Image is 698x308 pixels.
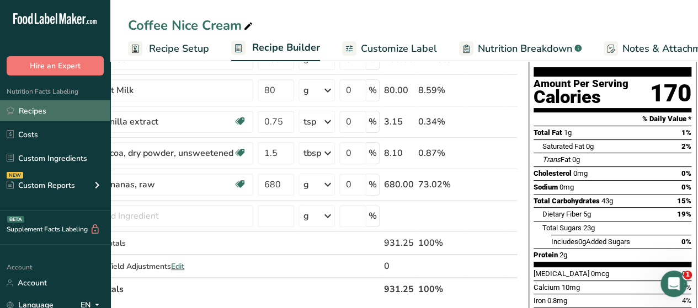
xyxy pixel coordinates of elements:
div: 73.02% [418,178,465,191]
span: Total Sugars [542,224,582,232]
span: Recipe Builder [252,40,320,55]
div: 0.34% [418,115,465,128]
th: 100% [416,277,467,300]
span: Iron [534,296,546,305]
div: BETA [7,216,24,223]
span: 0.8mg [547,296,567,305]
span: Fat [542,155,571,164]
span: 19% [677,210,691,218]
span: 0% [681,237,691,246]
div: Recipe Yield Adjustments [81,261,253,272]
a: Nutrition Breakdown [459,36,582,61]
span: Total Carbohydrates [534,197,600,205]
span: 0mcg [591,269,609,278]
div: 170 [650,79,691,108]
div: 80.00 [384,84,414,97]
span: 10mg [562,283,580,291]
span: 0% [681,169,691,177]
div: Calories [534,89,628,105]
a: Customize Label [342,36,437,61]
span: Edit [171,261,184,272]
span: Total Fat [534,128,562,137]
div: Gross Totals [81,237,253,249]
div: Custom Reports [7,180,75,191]
div: Oat Milk [99,84,237,97]
span: Cholesterol [534,169,572,177]
span: Protein [534,251,558,259]
div: 100% [418,236,465,250]
th: 931.25 [382,277,416,300]
span: [MEDICAL_DATA] [534,269,589,278]
i: Trans [542,155,561,164]
input: Add Ingredient [81,205,253,227]
div: g [303,178,309,191]
div: 8.10 [384,147,414,160]
div: tbsp [303,147,321,160]
span: 2g [560,251,567,259]
span: 0g [572,155,580,164]
div: g [303,84,309,97]
span: Nutrition Breakdown [478,41,572,56]
span: Recipe Setup [149,41,209,56]
a: Recipe Builder [231,35,320,62]
span: 2% [681,142,691,150]
span: 0mg [573,169,588,177]
div: 0 [384,260,414,273]
span: Calcium [534,283,560,291]
div: 931.25 [384,236,414,250]
span: 15% [677,197,691,205]
span: 23g [583,224,595,232]
span: Dietary Fiber [542,210,582,218]
span: 0% [681,183,691,191]
span: 43g [601,197,613,205]
span: Includes Added Sugars [551,237,630,246]
iframe: Intercom live chat [660,271,687,297]
span: 1g [564,128,572,137]
span: 1% [681,128,691,137]
div: Bananas, raw [99,178,233,191]
div: 0.87% [418,147,465,160]
span: Sodium [534,183,558,191]
div: 8.59% [418,84,465,97]
a: Recipe Setup [128,36,209,61]
span: 0mg [560,183,574,191]
th: Net Totals [79,277,382,300]
span: 0g [578,237,586,246]
div: Cocoa, dry powder, unsweetened [99,147,233,160]
span: 0g [586,142,594,150]
div: Vanilla extract [99,115,233,128]
span: 1 [683,271,692,279]
span: Saturated Fat [542,142,584,150]
div: Coffee Nice Cream [128,15,255,35]
div: g [303,209,309,223]
span: Customize Label [361,41,437,56]
span: 0% [682,269,691,278]
div: NEW [7,172,23,179]
section: % Daily Value * [534,112,691,126]
div: tsp [303,115,316,128]
div: Amount Per Serving [534,79,628,89]
span: 5g [583,210,591,218]
button: Hire an Expert [7,56,104,75]
span: 4% [682,296,691,305]
div: 3.15 [384,115,414,128]
div: 680.00 [384,178,414,191]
